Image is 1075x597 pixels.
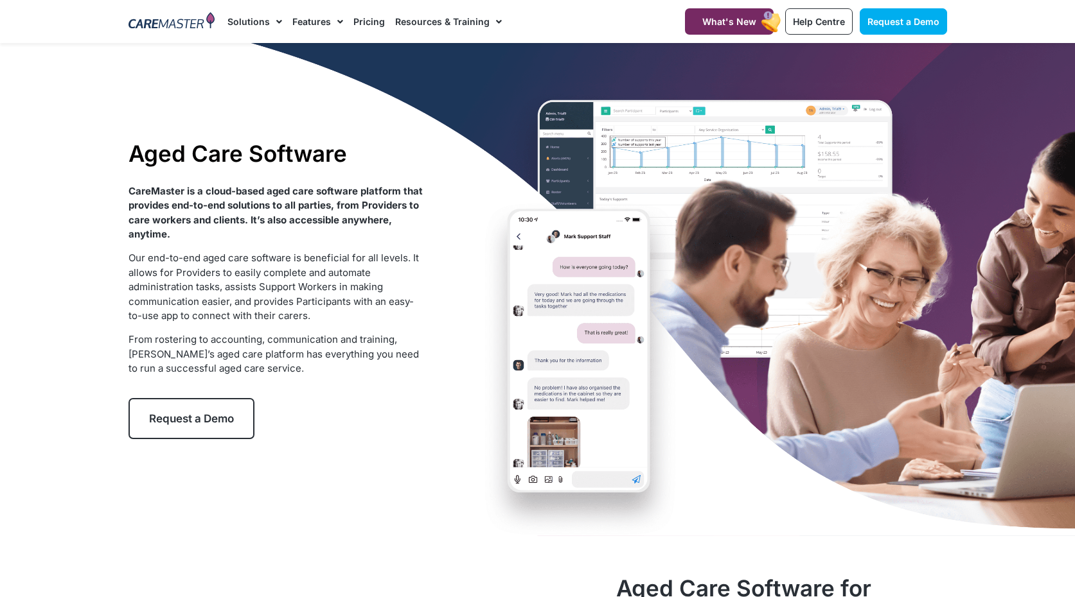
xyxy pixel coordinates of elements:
[129,398,254,439] a: Request a Demo
[702,16,756,27] span: What's New
[867,16,939,27] span: Request a Demo
[129,12,215,31] img: CareMaster Logo
[129,185,423,241] strong: CareMaster is a cloud-based aged care software platform that provides end-to-end solutions to all...
[149,412,234,425] span: Request a Demo
[860,8,947,35] a: Request a Demo
[129,252,419,322] span: Our end-to-end aged care software is beneficial for all levels. It allows for Providers to easily...
[685,8,774,35] a: What's New
[785,8,853,35] a: Help Centre
[793,16,845,27] span: Help Centre
[129,140,423,167] h1: Aged Care Software
[129,333,419,374] span: From rostering to accounting, communication and training, [PERSON_NAME]’s aged care platform has ...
